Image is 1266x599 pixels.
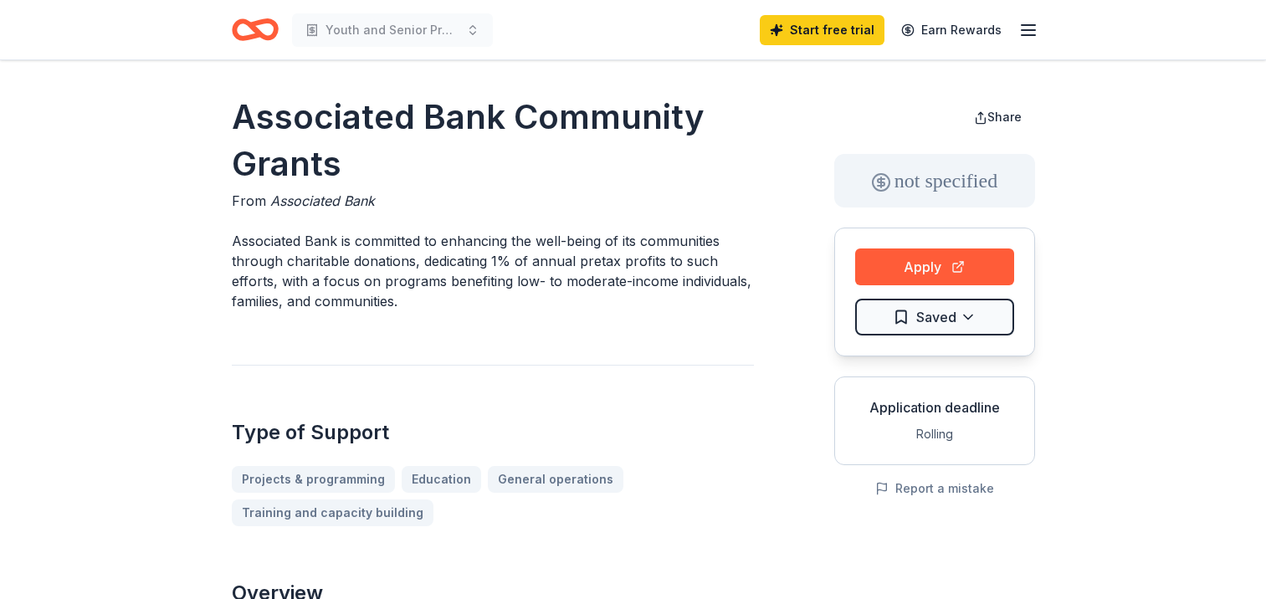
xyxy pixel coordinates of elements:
[891,15,1012,45] a: Earn Rewards
[855,248,1014,285] button: Apply
[488,466,623,493] a: General operations
[916,306,956,328] span: Saved
[232,94,754,187] h1: Associated Bank Community Grants
[848,424,1021,444] div: Rolling
[232,231,754,311] p: Associated Bank is committed to enhancing the well-being of its communities through charitable do...
[232,10,279,49] a: Home
[848,397,1021,417] div: Application deadline
[232,419,754,446] h2: Type of Support
[325,20,459,40] span: Youth and Senior Programming
[855,299,1014,335] button: Saved
[232,191,754,211] div: From
[987,110,1022,124] span: Share
[292,13,493,47] button: Youth and Senior Programming
[834,154,1035,207] div: not specified
[961,100,1035,134] button: Share
[232,499,433,526] a: Training and capacity building
[760,15,884,45] a: Start free trial
[875,479,994,499] button: Report a mistake
[232,466,395,493] a: Projects & programming
[402,466,481,493] a: Education
[270,192,375,209] span: Associated Bank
